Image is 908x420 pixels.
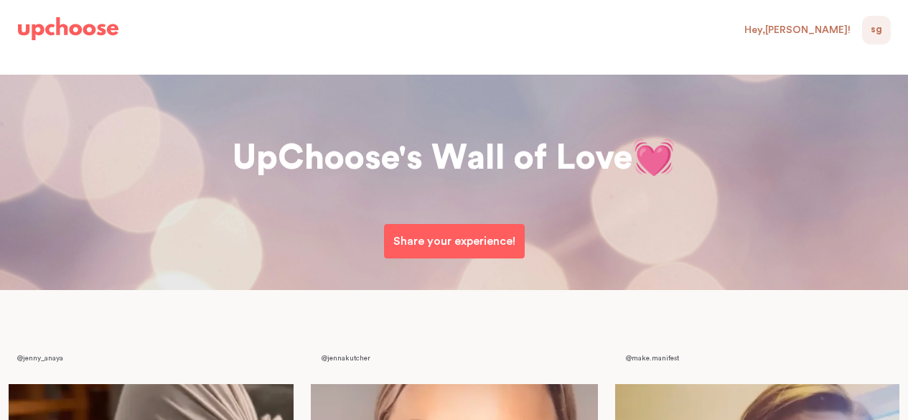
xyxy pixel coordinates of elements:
[17,355,63,362] span: @jenny_anaya
[871,22,882,39] span: SG
[18,17,118,40] img: UpChoose
[632,141,675,175] span: 💓
[322,355,370,362] span: @jennakutcher
[384,224,525,258] a: Share your experience!
[626,355,679,362] span: @make.manifest
[744,24,851,37] div: Hey, [PERSON_NAME] !
[393,233,515,250] p: Share your experience!
[18,14,118,44] a: UpChoose
[233,141,632,175] span: UpChoose's Wall of Love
